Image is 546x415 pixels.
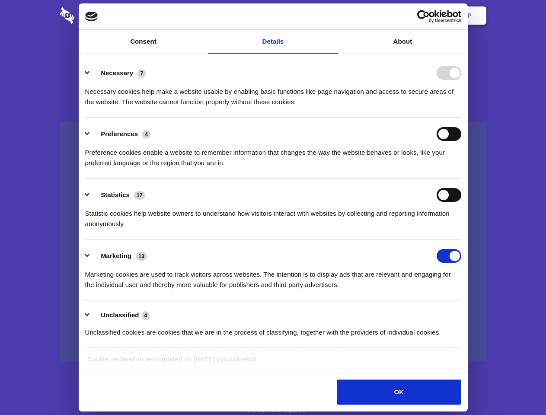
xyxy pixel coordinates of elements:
img: logo-wordmark-white-trans-d4663122ce5f474addd5e946df7df03e33cb6a1c49d2221995e7729f52c070b2.svg [60,7,134,24]
div: Statistic cookies help website owners to understand how visitors interact with websites by collec... [85,202,461,229]
span: 4 [142,311,150,320]
button: Statistics (17) [85,188,151,202]
h1: Eliminate Slack Data Loss. [60,39,486,70]
a: Login [392,2,430,29]
div: Marketing cookies are used to track visitors across websites. The intention is to display ads tha... [85,263,461,290]
div: Preference cookies enable a website to remember information that changes the way the website beha... [85,141,461,168]
div: Cookie declaration last updated on [DATE] by [81,354,465,371]
a: Consent [79,30,208,54]
h4: Auto-redaction of sensitive data, encrypted data sharing and self-destructing private chats. Shar... [60,79,486,107]
div: Necessary cookies help make a website usable by enabling basic functions like page navigation and... [85,80,461,107]
a: Details [208,30,338,54]
button: Necessary (7) [85,66,151,80]
button: Unclassified (4) [85,310,155,321]
button: OK [337,380,461,405]
button: Preferences (4) [85,127,156,141]
label: Marketing [101,252,131,259]
iframe: Drift Widget Chat Controller [503,372,536,405]
div: Unclassified cookies are cookies that we are in the process of classifying, together with the pro... [85,321,461,338]
label: Necessary [101,69,133,77]
span: 7 [137,69,146,78]
a: Wistia video thumbnail [60,122,486,362]
a: Pricing [254,2,291,29]
label: Preferences [101,130,138,137]
img: logo [85,12,98,21]
a: Cookiebot [224,355,257,363]
button: Marketing (13) [85,249,153,263]
a: About [338,30,468,54]
a: Contact [351,2,390,29]
span: 13 [136,252,147,261]
span: 4 [142,130,150,139]
label: Statistics [101,191,130,198]
span: 17 [134,191,145,200]
a: Usercentrics Cookiebot - opens in a new window [386,10,461,23]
